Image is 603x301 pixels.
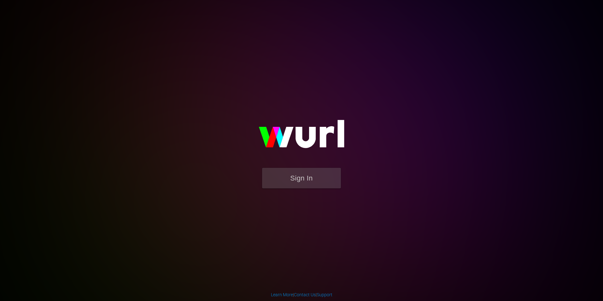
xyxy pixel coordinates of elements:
img: wurl-logo-on-black-223613ac3d8ba8fe6dc639794a292ebdb59501304c7dfd60c99c58986ef67473.svg [238,106,365,168]
a: Support [317,292,332,297]
button: Sign In [262,168,341,188]
div: | | [271,292,332,298]
a: Learn More [271,292,293,297]
a: Contact Us [294,292,316,297]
